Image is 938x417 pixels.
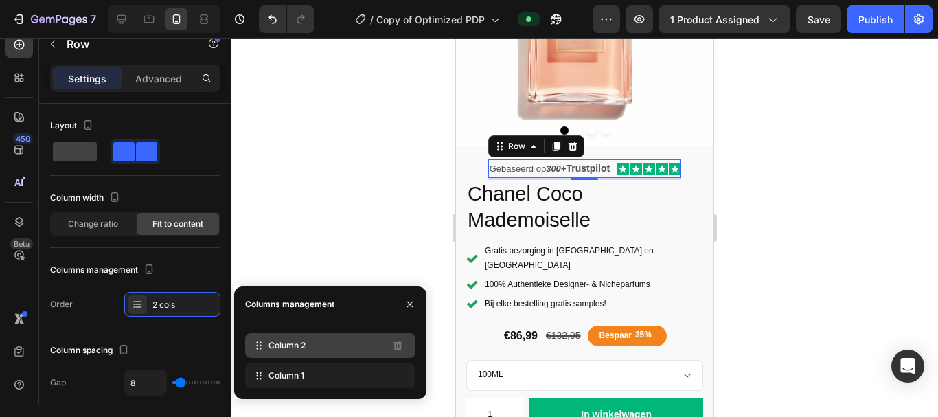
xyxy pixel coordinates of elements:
span: Fit to content [152,218,203,230]
div: Publish [858,12,893,27]
button: Save [796,5,841,33]
div: Open Intercom Messenger [891,350,924,383]
iframe: To enrich screen reader interactions, please activate Accessibility in Grammarly extension settings [456,38,713,417]
button: 7 [5,5,102,33]
div: Undo/Redo [259,5,314,33]
div: Column spacing [50,341,132,360]
span: Column 1 [268,370,304,382]
p: 7 [90,11,96,27]
span: Save [808,14,830,25]
p: Settings [68,71,106,86]
span: / [370,12,374,27]
button: 1 product assigned [659,5,790,33]
div: 450 [13,133,33,144]
button: Publish [847,5,904,33]
span: 1 product assigned [670,12,759,27]
div: Beta [10,238,33,249]
div: Column width [50,189,123,207]
span: Copy of Optimized PDP [376,12,485,27]
div: Gap [50,376,66,389]
span: Change ratio [68,218,118,230]
div: In winkelwagen [125,368,196,385]
div: Columns management [50,261,157,280]
div: Order [50,298,73,311]
div: Columns management [245,298,334,311]
input: Auto [125,370,166,395]
span: Column 2 [268,339,306,352]
div: Layout [50,117,96,135]
p: Row [67,36,183,52]
p: Advanced [135,71,182,86]
div: 2 cols [152,299,217,311]
button: In winkelwagen [73,359,247,394]
input: quantity [10,359,68,394]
